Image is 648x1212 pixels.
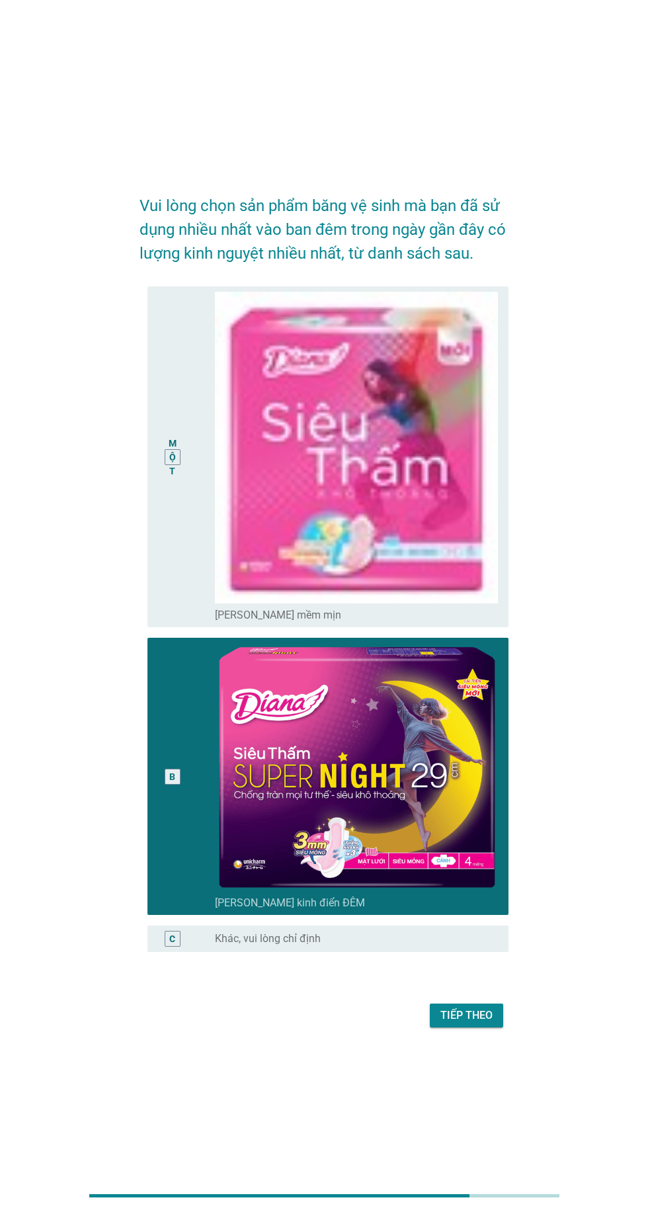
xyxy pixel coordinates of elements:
font: Tiếp theo [440,1009,493,1021]
font: MỘT [169,437,177,476]
font: [PERSON_NAME] kinh điển ĐÊM [215,896,365,909]
img: 98829b70-3e7b-4889-9100-d4d7b11d3499-image15.jpeg [215,292,498,603]
button: Tiếp theo [430,1004,503,1027]
font: C [169,933,175,943]
font: Khác, vui lòng chỉ định [215,932,321,945]
font: [PERSON_NAME] mềm mịn [215,609,341,621]
font: Vui lòng chọn sản phẩm băng vệ sinh mà bạn đã sử dụng nhiều nhất vào ban đêm trong ngày gần đây c... [140,196,510,263]
font: B [169,771,175,781]
img: c5a15fb4-53b1-43a7-8b4b-f81a14c1f232-image80.png [215,643,498,891]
